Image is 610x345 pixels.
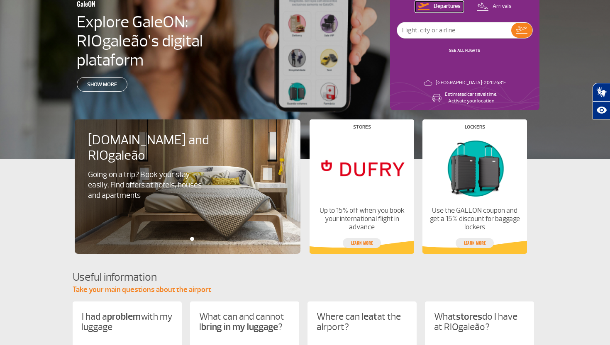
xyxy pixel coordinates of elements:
button: Abrir recursos assistivos. [593,101,610,119]
p: Arrivals [493,2,512,10]
h4: Lockers [465,125,485,129]
h4: Explore GaleON: RIOgaleão’s digital plataform [77,12,256,70]
button: Arrivals [474,1,514,12]
a: SEE ALL FLIGHTS [449,48,480,53]
button: SEE ALL FLIGHTS [447,47,483,54]
a: Learn more [343,238,381,248]
p: Take your main questions about the airport [73,285,537,295]
img: Stores [317,136,407,200]
h4: [DOMAIN_NAME] and RIOgaleão [88,133,220,163]
p: Going on a trip? Book your stay easily. Find offers at hotels, houses and apartments [88,170,206,201]
input: Flight, city or airline [397,22,511,38]
p: Estimated car travel time: Activate your location [445,91,497,104]
p: Departures [434,2,461,10]
p: What can and cannot I ? [199,311,290,332]
strong: problem [107,311,141,323]
h4: Useful information [73,270,537,285]
p: Use the GALEON coupon and get a 15% discount for baggage lockers [429,207,520,231]
p: Where can I at the airport? [317,311,407,332]
strong: eat [364,311,377,323]
p: What do I have at RIOgaleão? [434,311,525,332]
img: Lockers [429,136,520,200]
strong: bring in my luggage [201,321,278,333]
strong: stores [456,311,482,323]
button: Departures [415,1,463,12]
div: Plugin de acessibilidade da Hand Talk. [593,83,610,119]
p: Up to 15% off when you book your international flight in advance [317,207,407,231]
h4: Stores [353,125,371,129]
a: [DOMAIN_NAME] and RIOgaleãoGoing on a trip? Book your stay easily. Find offers at hotels, houses ... [88,133,287,201]
p: I had a with my luggage [82,311,173,332]
p: [GEOGRAPHIC_DATA]: 20°C/68°F [436,80,506,86]
a: Show more [77,77,127,92]
a: Learn more [456,238,494,248]
button: Abrir tradutor de língua de sinais. [593,83,610,101]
